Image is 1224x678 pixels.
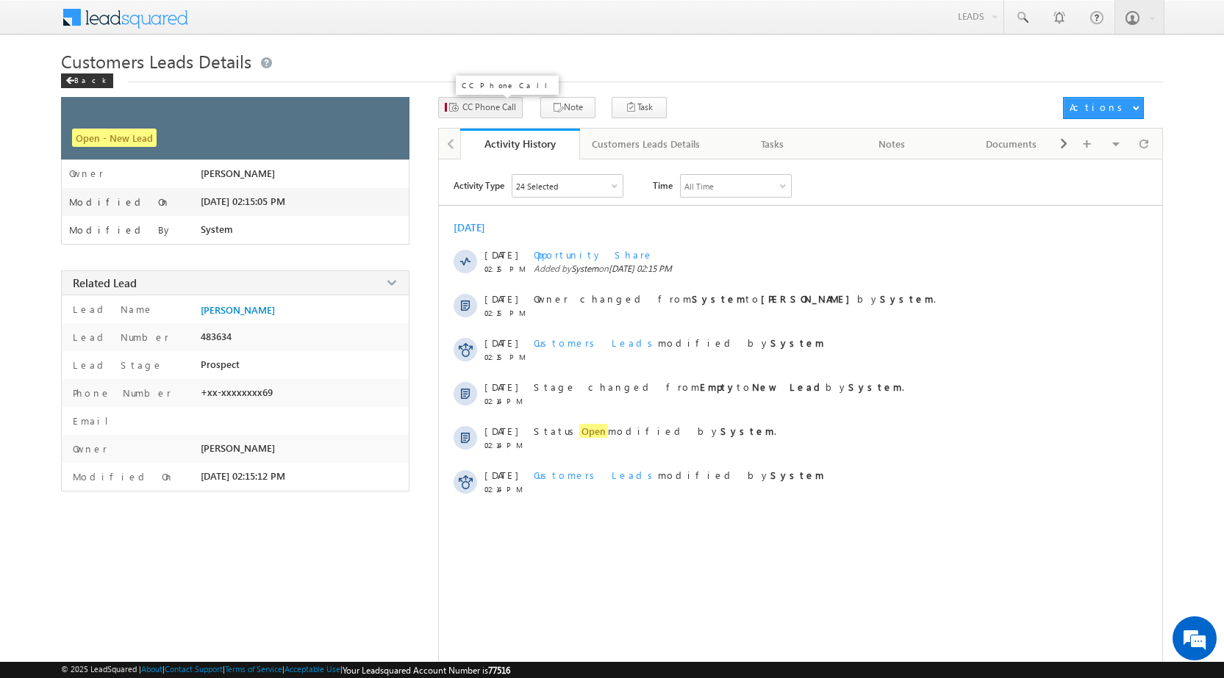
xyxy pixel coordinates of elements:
span: Stage changed from to by . [534,381,904,393]
span: Prospect [201,358,240,370]
div: Back [61,73,113,88]
div: Documents [964,135,1059,153]
div: [DATE] [454,220,501,234]
a: Activity History [460,129,580,159]
a: Acceptable Use [284,664,340,674]
div: Notes [845,135,940,153]
span: 02:15 PM [484,264,529,273]
label: Modified By [69,224,173,236]
span: Related Lead [73,275,137,290]
span: Time [653,174,673,196]
span: [DATE] [484,425,518,437]
div: Actions [1070,101,1128,114]
a: Tasks [713,129,833,159]
strong: System [692,292,745,305]
button: Note [540,97,595,118]
span: Activity Type [454,174,504,196]
strong: System [880,292,934,305]
strong: Empty [700,381,737,393]
strong: [PERSON_NAME] [761,292,857,305]
a: Contact Support [165,664,223,674]
span: +xx-xxxxxxxx69 [201,386,273,398]
label: Lead Name [69,303,154,315]
span: 02:14 PM [484,485,529,494]
a: [PERSON_NAME] [201,304,275,316]
span: [DATE] [484,336,518,349]
span: System [201,223,233,235]
button: CC Phone Call [438,97,523,118]
span: Customers Leads Details [61,49,251,73]
a: Customers Leads Details [580,129,713,159]
label: Modified On [69,470,174,483]
strong: System [848,381,902,393]
span: Open - New Lead [72,129,157,147]
span: Owner changed from to by . [534,292,936,305]
span: Added by on [534,263,1100,274]
span: 02:14 PM [484,397,529,405]
button: Actions [1063,97,1144,119]
p: CC Phone Call [462,80,553,90]
span: [PERSON_NAME] [201,442,275,454]
span: [DATE] [484,292,518,305]
span: modified by [534,336,824,349]
strong: System [770,336,824,349]
span: [DATE] [484,469,518,481]
span: modified by [534,469,824,481]
span: [DATE] [484,381,518,393]
a: Documents [952,129,1072,159]
span: © 2025 LeadSquared | | | | | [61,664,510,676]
div: Tasks [725,135,820,153]
strong: New Lead [752,381,826,393]
a: Notes [833,129,953,159]
span: Status modified by . [534,424,776,438]
span: Customers Leads [534,469,658,481]
label: Phone Number [69,386,171,399]
button: Task [612,97,667,118]
label: Owner [69,167,104,179]
a: About [141,664,162,674]
div: 24 Selected [516,181,558,191]
a: Terms of Service [225,664,282,674]
span: Open [579,424,608,438]
div: All Time [684,181,714,191]
span: 02:14 PM [484,441,529,450]
div: Customers Leads Details [592,135,700,153]
span: 02:15 PM [484,309,529,317]
strong: System [770,469,824,481]
span: [DATE] [484,248,518,261]
label: Email [69,414,120,427]
label: Lead Stage [69,358,163,371]
span: Your Leadsquared Account Number is [343,665,510,676]
strong: System [720,425,774,437]
span: Opportunity Share [534,248,654,261]
span: Customers Leads [534,336,658,349]
span: CC Phone Call [462,101,516,114]
span: System [571,263,598,274]
label: Lead Number [69,331,169,343]
span: [DATE] 02:15 PM [609,263,672,274]
span: 77516 [488,665,510,676]
div: Activity History [471,137,569,151]
span: [PERSON_NAME] [201,167,275,179]
span: 02:15 PM [484,353,529,361]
